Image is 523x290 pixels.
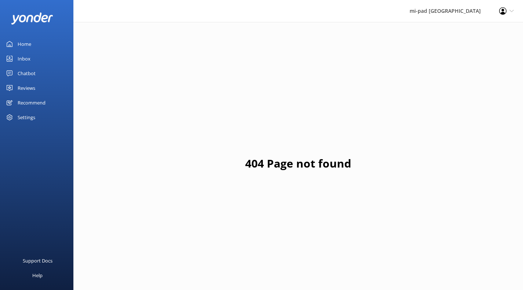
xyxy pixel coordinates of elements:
[18,95,46,110] div: Recommend
[11,12,53,25] img: yonder-white-logo.png
[18,81,35,95] div: Reviews
[32,268,43,283] div: Help
[18,37,31,51] div: Home
[245,155,351,172] h1: 404 Page not found
[18,66,36,81] div: Chatbot
[18,51,30,66] div: Inbox
[23,253,52,268] div: Support Docs
[18,110,35,125] div: Settings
